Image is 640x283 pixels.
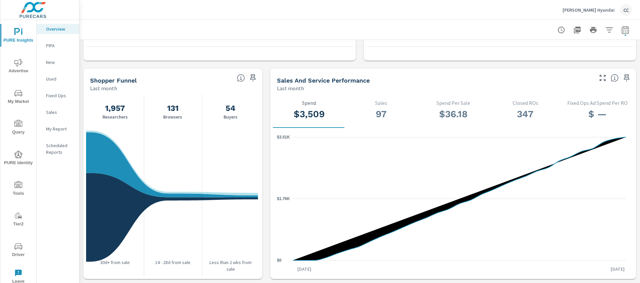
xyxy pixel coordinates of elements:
span: Tier2 [2,212,34,228]
span: Tools [2,181,34,197]
div: Overview [37,24,79,34]
h3: $3,509 [278,109,340,120]
p: PIPA [46,42,74,49]
h3: 97 [350,109,412,120]
h3: 347 [495,109,556,120]
p: Fixed Ops [46,92,74,99]
div: Used [37,74,79,84]
p: Spend [278,100,340,106]
p: [DATE] [606,266,629,272]
h3: $ — [567,109,628,120]
div: Scheduled Reports [37,141,79,157]
text: $0 [277,258,282,263]
span: Driver [2,242,34,259]
p: Fixed Ops Ad Spend Per RO [567,100,628,106]
p: Spend Per Sale [422,100,484,106]
span: PURE Identity [2,150,34,167]
p: [PERSON_NAME] Hyundai [563,7,615,13]
span: Save this to your personalized report [621,73,632,83]
p: Sales [350,100,412,106]
p: My Report [46,126,74,132]
span: Select a tab to understand performance over the selected time range. [611,74,619,82]
p: Sales [46,109,74,116]
div: Fixed Ops [37,91,79,101]
div: My Report [37,124,79,134]
button: Make Fullscreen [597,73,608,83]
div: Sales [37,107,79,117]
p: Closed ROs [495,100,556,106]
span: PURE Insights [2,28,34,44]
p: Scheduled Reports [46,142,74,155]
span: Know where every customer is during their purchase journey. View customer activity from first cli... [237,74,245,82]
p: New [46,59,74,66]
div: PIPA [37,41,79,51]
button: Select Date Range [619,23,632,37]
span: Advertise [2,59,34,75]
p: Used [46,76,74,82]
text: $1.76K [277,196,290,201]
p: Last month [90,84,117,92]
p: Last month [277,84,304,92]
span: Query [2,120,34,136]
h3: $36.18 [422,109,484,120]
p: Overview [46,26,74,32]
span: My Market [2,89,34,106]
h5: Shopper Funnel [90,77,137,84]
p: [DATE] [293,266,316,272]
div: CC [620,4,632,16]
div: New [37,57,79,67]
h5: Sales and Service Performance [277,77,370,84]
span: Save this to your personalized report [248,73,258,83]
text: $3.51K [277,135,290,140]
